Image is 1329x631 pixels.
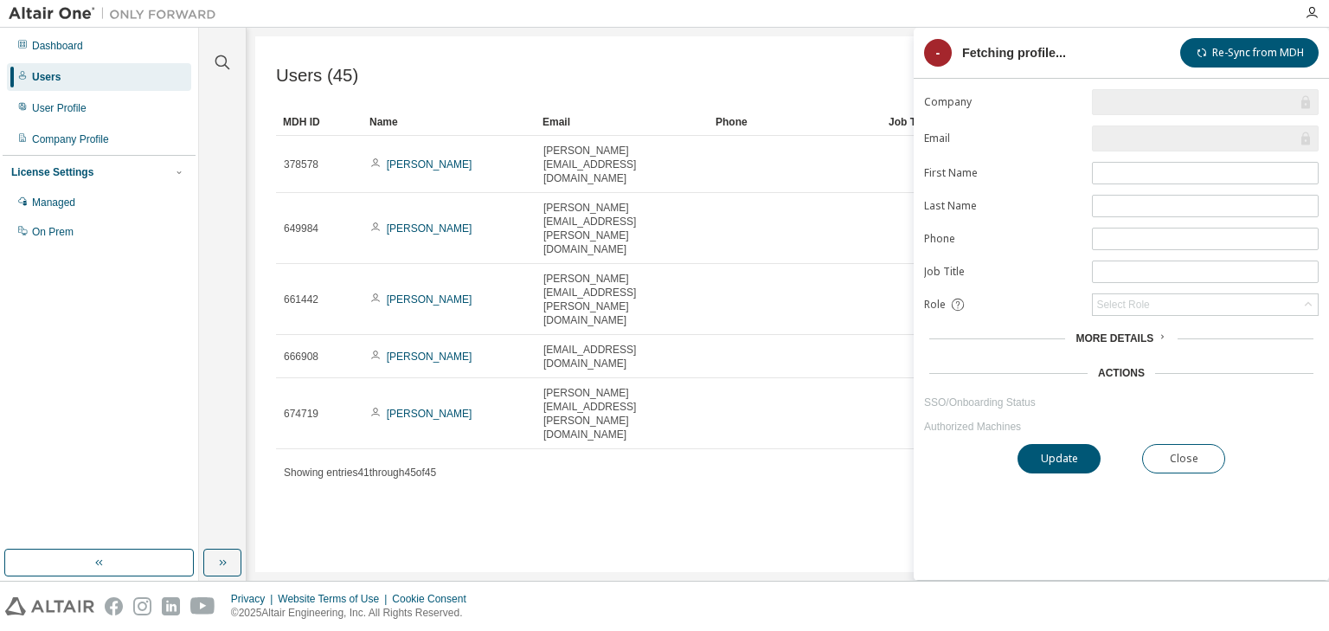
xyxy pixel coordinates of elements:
span: Role [924,298,946,312]
div: Privacy [231,592,278,606]
span: [PERSON_NAME][EMAIL_ADDRESS][PERSON_NAME][DOMAIN_NAME] [543,201,701,256]
div: Phone [716,108,875,136]
p: © 2025 Altair Engineering, Inc. All Rights Reserved. [231,606,477,621]
div: MDH ID [283,108,356,136]
span: [PERSON_NAME][EMAIL_ADDRESS][DOMAIN_NAME] [543,144,701,185]
span: Users (45) [276,66,358,86]
img: Altair One [9,5,225,23]
a: Authorized Machines [924,420,1319,434]
img: facebook.svg [105,597,123,615]
span: [PERSON_NAME][EMAIL_ADDRESS][PERSON_NAME][DOMAIN_NAME] [543,386,701,441]
div: Cookie Consent [392,592,476,606]
a: [PERSON_NAME] [387,408,472,420]
a: [PERSON_NAME] [387,293,472,306]
a: [PERSON_NAME] [387,222,472,235]
span: [PERSON_NAME][EMAIL_ADDRESS][PERSON_NAME][DOMAIN_NAME] [543,272,701,327]
div: Email [543,108,702,136]
div: Company Profile [32,132,109,146]
div: Fetching profile... [962,46,1066,60]
label: Job Title [924,265,1082,279]
div: Select Role [1096,298,1149,312]
button: Close [1142,444,1225,473]
label: First Name [924,166,1082,180]
span: [EMAIL_ADDRESS][DOMAIN_NAME] [543,343,701,370]
span: More Details [1075,332,1153,344]
label: Phone [924,232,1082,246]
div: Actions [1098,366,1145,380]
span: 378578 [284,158,318,171]
div: Website Terms of Use [278,592,392,606]
div: Name [369,108,529,136]
label: Email [924,132,1082,145]
span: 666908 [284,350,318,364]
div: - [924,39,952,67]
img: linkedin.svg [162,597,180,615]
div: Managed [32,196,75,209]
img: youtube.svg [190,597,215,615]
span: 649984 [284,222,318,235]
img: altair_logo.svg [5,597,94,615]
a: [PERSON_NAME] [387,158,472,171]
div: Job Title [889,108,1048,136]
a: SSO/Onboarding Status [924,396,1319,409]
div: User Profile [32,101,87,115]
div: Dashboard [32,39,83,53]
span: 674719 [284,407,318,421]
img: instagram.svg [133,597,151,615]
span: Showing entries 41 through 45 of 45 [284,467,436,479]
div: Users [32,70,61,84]
a: [PERSON_NAME] [387,351,472,363]
div: On Prem [32,225,74,239]
label: Company [924,95,1082,109]
div: License Settings [11,165,93,179]
label: Last Name [924,199,1082,213]
button: Re-Sync from MDH [1180,38,1319,68]
button: Update [1018,444,1101,473]
div: Select Role [1093,294,1318,315]
span: 661442 [284,293,318,306]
